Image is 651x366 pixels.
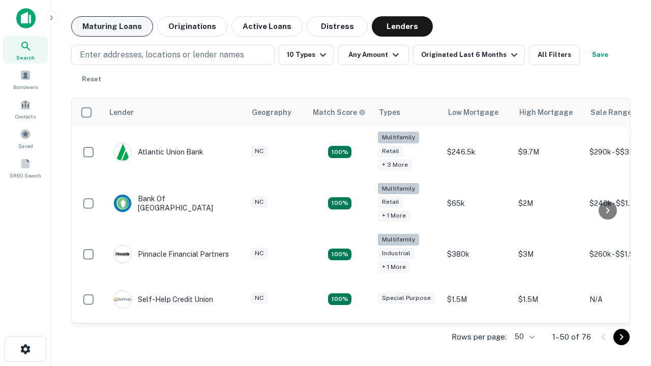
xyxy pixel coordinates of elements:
div: NC [251,145,268,157]
div: Matching Properties: 17, hasApolloMatch: undefined [328,197,351,209]
img: picture [114,195,131,212]
span: Saved [18,142,33,150]
div: Multifamily [378,183,419,195]
iframe: Chat Widget [600,285,651,333]
p: 1–50 of 76 [552,331,591,343]
button: Save your search to get updates of matches that match your search criteria. [584,45,616,65]
div: Industrial [378,248,415,259]
span: Borrowers [13,83,38,91]
div: Low Mortgage [448,106,498,118]
span: Contacts [15,112,36,120]
td: $3M [513,229,584,280]
img: capitalize-icon.png [16,8,36,28]
button: Any Amount [338,45,409,65]
a: Contacts [3,95,48,123]
div: + 1 more [378,210,410,222]
button: Enter addresses, locations or lender names [71,45,275,65]
button: Lenders [372,16,433,37]
a: Borrowers [3,66,48,93]
div: Sale Range [590,106,632,118]
th: Low Mortgage [442,98,513,127]
div: Atlantic Union Bank [113,143,203,161]
span: Search [16,53,35,62]
th: Geography [246,98,307,127]
div: Self-help Credit Union [113,290,213,309]
img: picture [114,291,131,308]
th: High Mortgage [513,98,584,127]
td: $9.7M [513,127,584,178]
button: Originated Last 6 Months [413,45,525,65]
div: Types [379,106,400,118]
h6: Match Score [313,107,364,118]
button: Reset [75,69,108,89]
div: Retail [378,145,403,157]
div: Pinnacle Financial Partners [113,245,229,263]
button: Active Loans [231,16,303,37]
div: Matching Properties: 13, hasApolloMatch: undefined [328,249,351,261]
div: Capitalize uses an advanced AI algorithm to match your search with the best lender. The match sco... [313,107,366,118]
div: Special Purpose [378,292,435,304]
td: $1.5M [513,280,584,319]
a: Saved [3,125,48,152]
button: Maturing Loans [71,16,153,37]
div: Bank Of [GEOGRAPHIC_DATA] [113,194,235,212]
td: $1.5M [442,280,513,319]
span: SREO Search [10,171,41,179]
div: Originated Last 6 Months [421,49,520,61]
div: High Mortgage [519,106,573,118]
button: 10 Types [279,45,334,65]
a: SREO Search [3,154,48,181]
button: All Filters [529,45,580,65]
div: 50 [511,329,536,344]
button: Originations [157,16,227,37]
div: Lender [109,106,134,118]
td: $246.5k [442,127,513,178]
img: picture [114,246,131,263]
th: Capitalize uses an advanced AI algorithm to match your search with the best lender. The match sco... [307,98,373,127]
div: NC [251,196,268,208]
div: + 1 more [378,261,410,273]
a: Search [3,36,48,64]
td: $2M [513,178,584,229]
td: $380k [442,229,513,280]
button: Distress [307,16,368,37]
div: NC [251,248,268,259]
td: $65k [442,178,513,229]
div: NC [251,292,268,304]
div: Multifamily [378,234,419,246]
div: Geography [252,106,291,118]
img: picture [114,143,131,161]
div: Matching Properties: 11, hasApolloMatch: undefined [328,293,351,306]
div: + 3 more [378,159,412,171]
th: Types [373,98,442,127]
p: Enter addresses, locations or lender names [80,49,244,61]
th: Lender [103,98,246,127]
div: Multifamily [378,132,419,143]
div: Retail [378,196,403,208]
button: Go to next page [613,329,630,345]
div: Matching Properties: 10, hasApolloMatch: undefined [328,146,351,158]
p: Rows per page: [452,331,507,343]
